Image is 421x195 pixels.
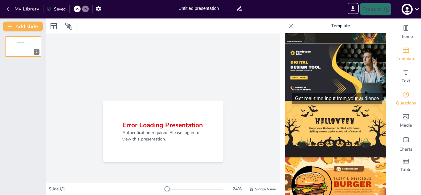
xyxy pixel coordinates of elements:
div: Layout [49,21,59,31]
div: 24 % [230,186,244,192]
button: My Library [5,4,42,14]
span: Theme [399,34,413,40]
div: Slide 1 / 1 [49,186,164,192]
div: Change the overall theme [391,21,421,43]
img: thumb-12.png [285,44,386,101]
div: Get real-time input from your audience [292,93,382,104]
div: Add a table [391,154,421,176]
p: Authentication required. Please log in to view this presentation. [122,129,204,142]
button: Add slide [3,22,43,31]
span: Media [400,122,412,128]
span: Single View [255,186,276,192]
img: thumb-13.png [285,101,386,158]
div: 1 [34,49,39,55]
button: Present [360,3,391,15]
span: Questions [396,100,416,106]
span: Position [65,22,72,30]
div: 1 [5,36,41,57]
span: Template [397,56,415,62]
span: Click to add subtitle [18,45,22,46]
span: Charts [399,146,412,152]
div: Saved [47,6,66,12]
span: Table [400,167,411,173]
span: Export to PowerPoint [347,3,359,15]
div: Add ready made slides [391,43,421,65]
input: Insert title [178,4,236,13]
p: Template [296,18,385,33]
div: Add images, graphics, shapes or video [391,110,421,132]
h2: Error Loading Presentation [122,121,204,129]
span: Text [402,78,410,84]
span: Click to add title [17,43,24,44]
div: Get real-time input from your audience [391,87,421,110]
div: Add text boxes [391,65,421,87]
div: Add charts and graphs [391,132,421,154]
